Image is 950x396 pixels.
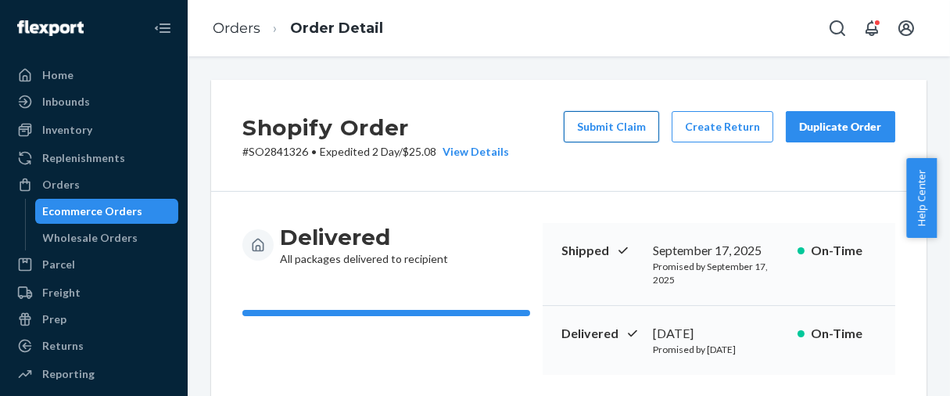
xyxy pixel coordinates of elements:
a: Freight [9,280,178,305]
button: Close Navigation [147,13,178,44]
button: Submit Claim [564,111,659,142]
div: Parcel [42,257,75,272]
a: Orders [9,172,178,197]
a: Replenishments [9,146,178,171]
a: Inventory [9,117,178,142]
p: Promised by [DATE] [653,343,785,356]
button: Open notifications [856,13,887,44]
div: September 17, 2025 [653,242,785,260]
div: Inbounds [42,94,90,110]
p: Shipped [561,242,640,260]
a: Ecommerce Orders [35,199,179,224]
span: • [311,145,317,158]
p: On-Time [811,242,877,260]
div: Replenishments [42,150,125,166]
a: Returns [9,333,178,358]
button: Open account menu [891,13,922,44]
p: # SO2841326 / $25.08 [242,144,509,160]
p: Delivered [561,325,640,343]
div: All packages delivered to recipient [280,223,448,267]
a: Reporting [9,362,178,387]
button: Duplicate Order [786,111,895,142]
a: Home [9,63,178,88]
div: Reporting [42,366,95,382]
a: Inbounds [9,89,178,114]
button: View Details [436,144,509,160]
h3: Delivered [280,223,448,251]
img: Flexport logo [17,20,84,36]
a: Wholesale Orders [35,225,179,250]
div: Duplicate Order [799,119,882,135]
div: Orders [42,177,80,193]
div: Returns [42,338,84,354]
p: On-Time [811,325,877,343]
h2: Shopify Order [242,111,509,144]
div: Home [42,67,73,83]
a: Orders [213,20,260,37]
div: Prep [42,311,66,327]
div: [DATE] [653,325,785,343]
button: Create Return [672,111,773,142]
p: Promised by September 17, 2025 [653,260,785,286]
ol: breadcrumbs [200,5,396,52]
span: Expedited 2 Day [320,145,399,158]
button: Open Search Box [822,13,853,44]
button: Help Center [906,158,937,238]
div: Wholesale Orders [43,230,138,246]
div: Inventory [42,122,92,138]
div: Freight [42,285,81,301]
div: Ecommerce Orders [43,203,143,219]
a: Parcel [9,252,178,277]
a: Order Detail [290,20,383,37]
a: Prep [9,307,178,332]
